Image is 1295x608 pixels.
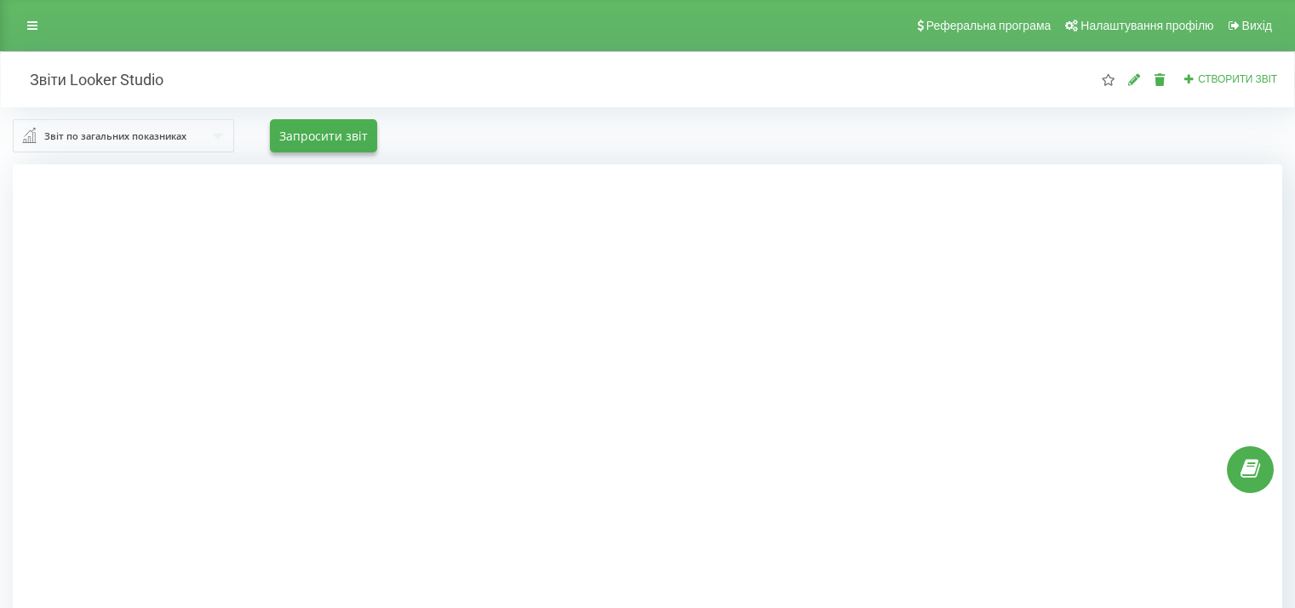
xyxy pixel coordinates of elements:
[1198,73,1277,85] span: Створити звіт
[13,70,163,89] h2: Звіти Looker Studio
[1183,73,1195,83] i: Створити звіт
[44,127,186,146] div: Звіт по загальних показниках
[1080,19,1213,32] span: Налаштування профілю
[1127,73,1142,85] i: Редагувати звіт
[1101,73,1115,85] i: Цей звіт буде завантажений першим при відкритті "Звіти Looker Studio". Ви можете призначити будь-...
[1242,19,1272,32] span: Вихід
[926,19,1051,32] span: Реферальна програма
[1153,73,1167,85] i: Видалити звіт
[270,119,377,152] button: Запросити звіт
[1178,72,1282,87] button: Створити звіт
